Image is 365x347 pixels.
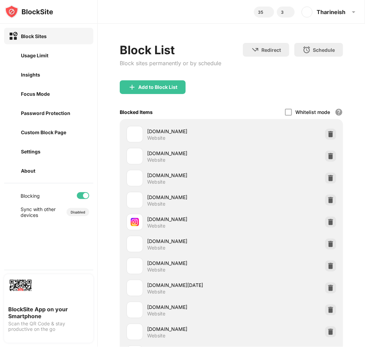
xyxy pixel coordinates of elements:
img: favicons [131,152,139,160]
div: Whitelist mode [295,109,330,115]
img: favicons [131,306,139,314]
div: Website [147,245,165,251]
img: blocking-icon.svg [8,192,16,200]
div: Add to Block List [138,84,177,90]
div: Sync with other devices [21,206,56,218]
div: Focus Mode [21,91,50,97]
div: Website [147,311,165,317]
img: about-off.svg [9,166,17,175]
img: block-on.svg [9,32,17,41]
div: Blocked Items [120,109,153,115]
div: [DOMAIN_NAME] [147,172,232,179]
div: Blocking [21,193,40,199]
div: Website [147,135,165,141]
img: favicons [131,174,139,182]
div: [DOMAIN_NAME] [147,194,232,201]
img: settings-off.svg [9,147,17,156]
img: favicons [131,240,139,248]
img: new-icon.svg [76,72,89,77]
img: favicons [131,262,139,270]
div: Redirect [261,47,281,53]
img: sync-icon.svg [8,208,16,216]
img: favicons [131,284,139,292]
div: Website [147,157,165,163]
div: [DOMAIN_NAME] [147,325,232,333]
div: Schedule [313,47,335,53]
div: Website [147,333,165,339]
div: Disabled [71,210,85,214]
div: [DOMAIN_NAME] [147,216,232,223]
div: Insights [21,72,40,78]
div: 3 [281,10,284,15]
div: [DOMAIN_NAME][DATE] [147,281,232,289]
img: favicons [131,196,139,204]
div: Custom Block Page [21,129,66,135]
div: Scan the QR Code & stay productive on the go [8,321,89,332]
img: focus-off.svg [9,90,17,98]
div: Block List [120,43,221,57]
div: [DOMAIN_NAME] [147,303,232,311]
div: [DOMAIN_NAME] [147,128,232,135]
img: customize-block-page-off.svg [9,128,17,137]
div: [DOMAIN_NAME] [147,238,232,245]
img: logo-blocksite.svg [5,5,53,19]
div: [DOMAIN_NAME] [147,150,232,157]
img: favicons [131,328,139,336]
div: Website [147,267,165,273]
img: time-usage-off.svg [9,51,17,60]
img: download-on-the-app-store.svg [49,335,89,346]
div: Block Sites [21,33,47,39]
img: options-page-qr-code.png [8,278,33,303]
div: Tharineish [317,9,345,15]
img: favicons [131,218,139,226]
div: Website [147,201,165,207]
div: [DOMAIN_NAME] [147,259,232,267]
img: password-protection-off.svg [9,109,17,117]
img: new-icon.svg [76,53,89,58]
img: points-small.svg [263,8,271,16]
div: Settings [21,149,40,154]
div: 35 [258,10,263,15]
div: About [21,168,35,174]
div: Website [147,179,165,185]
div: Password Protection [21,110,70,116]
img: favicons [131,130,139,138]
div: Usage Limit [21,53,48,58]
img: insights-off.svg [9,70,17,79]
div: Block sites permanently or by schedule [120,60,221,67]
img: get-it-on-google-play.svg [8,335,48,346]
div: Website [147,223,165,229]
div: Website [147,289,165,295]
img: reward-small.svg [284,8,292,16]
img: ACg8ocLM5x3z679AEdzKTZi5VIaNHH_8trDu50p0vYO8fz6esl9HVg=s96-c [302,7,313,18]
div: BlockSite App on your Smartphone [8,306,89,320]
